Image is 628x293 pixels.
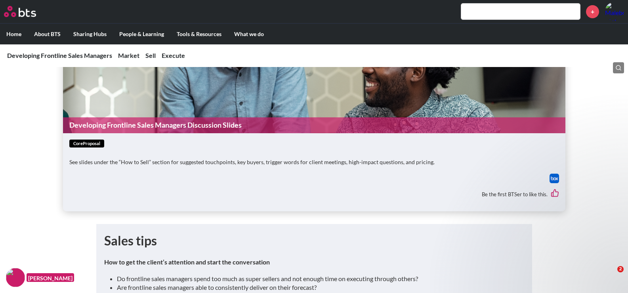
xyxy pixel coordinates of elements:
[170,24,228,44] label: Tools & Resources
[228,24,270,44] label: What we do
[7,52,112,59] a: Developing Frontline Sales Managers
[145,52,156,59] a: Sell
[617,266,624,272] span: 2
[69,183,559,205] div: Be the first BTSer to like this.
[4,6,51,17] a: Go home
[117,283,518,292] li: Are frontline sales managers able to consistently deliver on their forecast?
[69,140,104,148] span: coreProposal
[601,266,620,285] iframe: Intercom live chat
[104,258,270,266] strong: How to get the client’s attention and start the conversation
[67,24,113,44] label: Sharing Hubs
[6,268,25,287] img: F
[104,232,524,250] h1: Sales tips
[113,24,170,44] label: People & Learning
[118,52,139,59] a: Market
[63,117,565,133] a: Developing Frontline Sales Managers Discussion Slides
[605,2,624,21] a: Profile
[470,131,628,272] iframe: Intercom notifications message
[27,273,74,282] figcaption: [PERSON_NAME]
[162,52,185,59] a: Execute
[605,2,624,21] img: Malebo Moloi
[69,158,559,166] p: See slides under the “How to Sell” section for suggested touchpoints, key buyers, trigger words f...
[28,24,67,44] label: About BTS
[4,6,36,17] img: BTS Logo
[117,274,518,283] li: Do frontline sales managers spend too much as super sellers and not enough time on executing thro...
[586,5,599,18] a: +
